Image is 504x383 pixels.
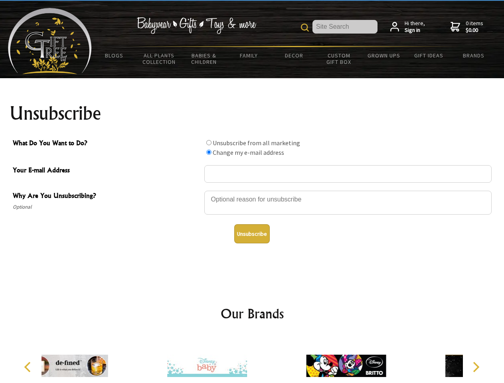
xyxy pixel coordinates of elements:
a: 0 items$0.00 [451,20,483,34]
input: What Do You Want to Do? [206,150,211,155]
span: 0 items [466,20,483,34]
input: Your E-mail Address [204,165,492,183]
textarea: Why Are You Unsubscribing? [204,191,492,215]
h1: Unsubscribe [10,104,495,123]
span: Your E-mail Address [13,165,200,177]
input: What Do You Want to Do? [206,140,211,145]
span: Optional [13,202,200,212]
a: Gift Ideas [406,47,451,64]
a: BLOGS [92,47,137,64]
a: Family [227,47,272,64]
a: Decor [271,47,316,64]
a: Brands [451,47,496,64]
a: Hi there,Sign in [390,20,425,34]
a: Custom Gift Box [316,47,362,70]
button: Previous [20,358,38,376]
a: Grown Ups [361,47,406,64]
a: Babies & Children [182,47,227,70]
h2: Our Brands [16,304,488,323]
button: Next [467,358,484,376]
span: Hi there, [405,20,425,34]
img: product search [301,24,309,32]
img: Babywear - Gifts - Toys & more [136,17,256,34]
strong: $0.00 [466,27,483,34]
strong: Sign in [405,27,425,34]
button: Unsubscribe [234,224,270,243]
a: All Plants Collection [137,47,182,70]
input: Site Search [312,20,378,34]
img: Babyware - Gifts - Toys and more... [8,8,92,74]
label: Unsubscribe from all marketing [213,139,300,147]
label: Change my e-mail address [213,148,284,156]
span: What Do You Want to Do? [13,138,200,150]
span: Why Are You Unsubscribing? [13,191,200,202]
